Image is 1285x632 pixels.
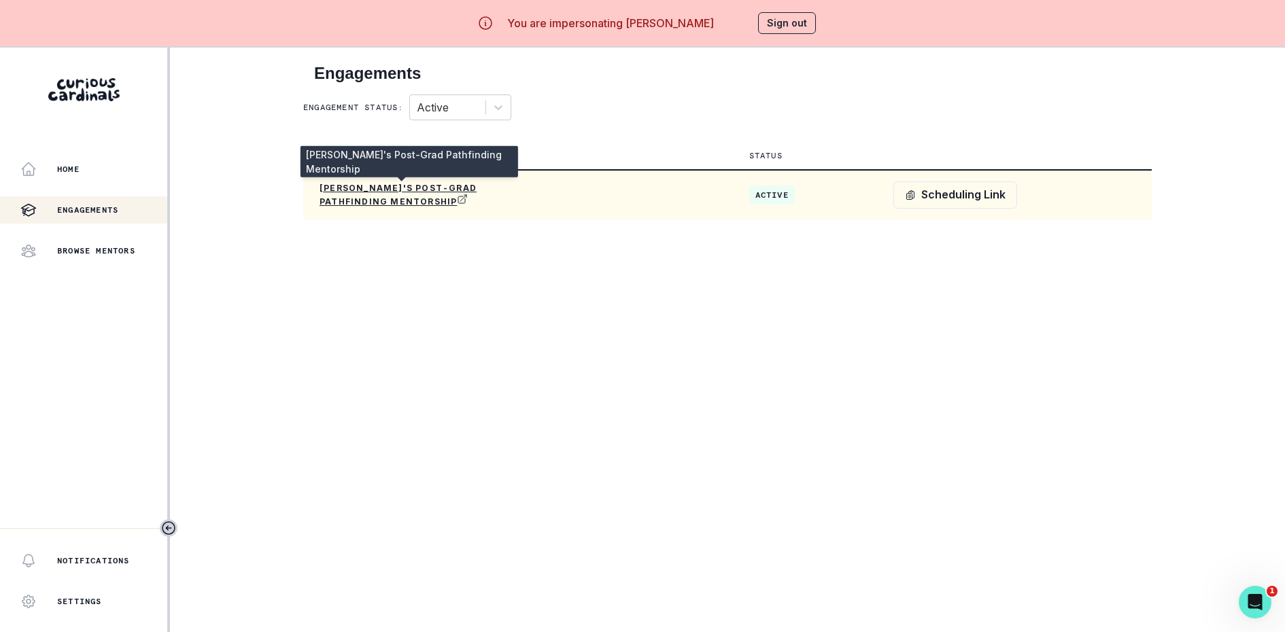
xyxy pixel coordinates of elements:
h2: Engagements [314,64,1141,84]
iframe: Intercom live chat [1239,586,1271,618]
button: Scheduling Link [893,181,1017,209]
p: Engagement [320,150,375,161]
p: Status [749,150,783,161]
span: 1 [1267,586,1278,597]
button: Toggle sidebar [160,519,177,537]
span: active [749,186,795,205]
p: Home [57,164,80,175]
p: Engagements [57,205,118,215]
p: You are impersonating [PERSON_NAME] [507,15,714,31]
p: Engagement status: [303,102,404,113]
a: [PERSON_NAME]'s Post-Grad Pathfinding Mentorship [320,183,483,207]
p: Settings [57,596,102,607]
img: Curious Cardinals Logo [48,78,120,101]
button: Sign out [758,12,816,34]
p: Notifications [57,555,130,566]
p: Browse Mentors [57,245,135,256]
